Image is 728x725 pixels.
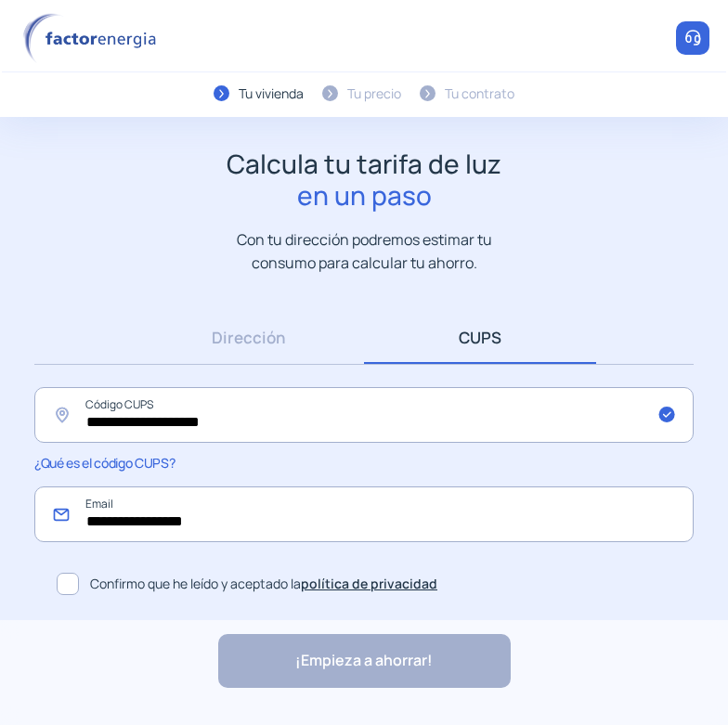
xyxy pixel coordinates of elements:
span: Confirmo que he leído y aceptado la [90,574,437,594]
a: CUPS [364,311,596,364]
img: logo factor [19,13,167,64]
span: ¿Qué es el código CUPS? [34,454,175,472]
a: política de privacidad [301,575,437,592]
div: Tu vivienda [239,84,304,104]
h1: Calcula tu tarifa de luz [227,149,501,211]
span: en un paso [227,180,501,212]
a: Dirección [132,311,364,364]
p: Con tu dirección podremos estimar tu consumo para calcular tu ahorro. [218,228,511,274]
img: llamar [683,29,702,47]
div: Tu precio [347,84,401,104]
div: Tu contrato [445,84,514,104]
